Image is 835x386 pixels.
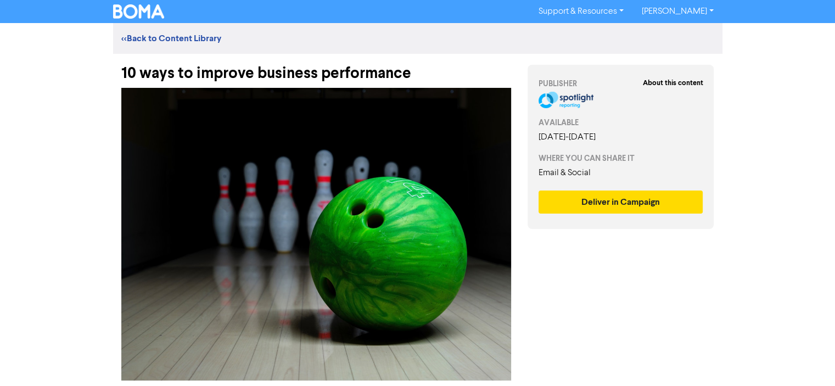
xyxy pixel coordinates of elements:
iframe: Chat Widget [780,333,835,386]
div: Email & Social [539,166,703,180]
a: Support & Resources [530,3,632,20]
div: PUBLISHER [539,78,703,89]
div: AVAILABLE [539,117,703,128]
div: [DATE] - [DATE] [539,131,703,144]
img: BOMA Logo [113,4,165,19]
button: Deliver in Campaign [539,191,703,214]
div: WHERE YOU CAN SHARE IT [539,153,703,164]
a: <<Back to Content Library [121,33,221,44]
div: 10 ways to improve business performance [121,54,511,82]
a: [PERSON_NAME] [632,3,722,20]
strong: About this content [642,79,703,87]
